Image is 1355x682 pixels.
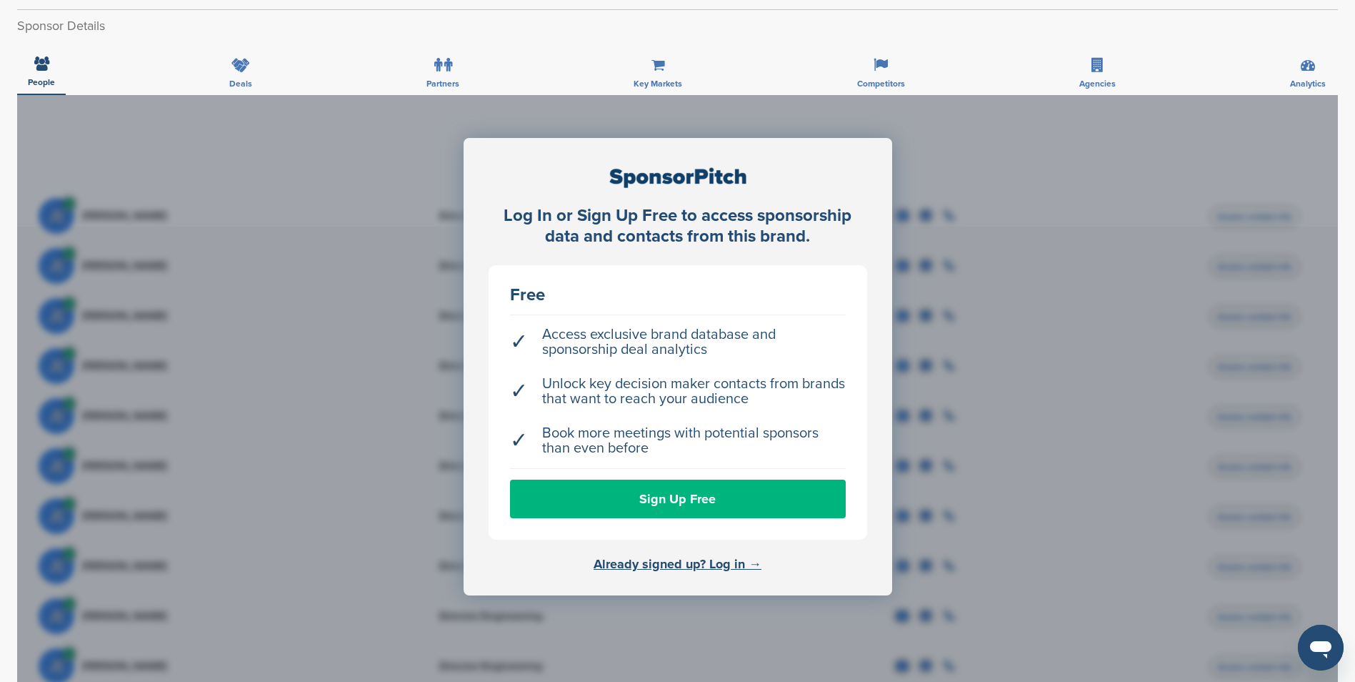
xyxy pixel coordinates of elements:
[1079,79,1116,88] span: Agencies
[1290,79,1326,88] span: Analytics
[28,78,55,87] span: People
[510,384,528,399] span: ✓
[510,335,528,350] span: ✓
[229,79,252,88] span: Deals
[857,79,905,88] span: Competitors
[17,16,1338,36] h2: Sponsor Details
[510,320,846,365] li: Access exclusive brand database and sponsorship deal analytics
[426,79,459,88] span: Partners
[510,419,846,463] li: Book more meetings with potential sponsors than even before
[510,480,846,518] a: Sign Up Free
[634,79,682,88] span: Key Markets
[510,287,846,304] div: Free
[1298,625,1344,671] iframe: Button to launch messaging window
[510,370,846,414] li: Unlock key decision maker contacts from brands that want to reach your audience
[489,206,867,247] div: Log In or Sign Up Free to access sponsorship data and contacts from this brand.
[510,433,528,448] span: ✓
[594,556,761,572] a: Already signed up? Log in →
